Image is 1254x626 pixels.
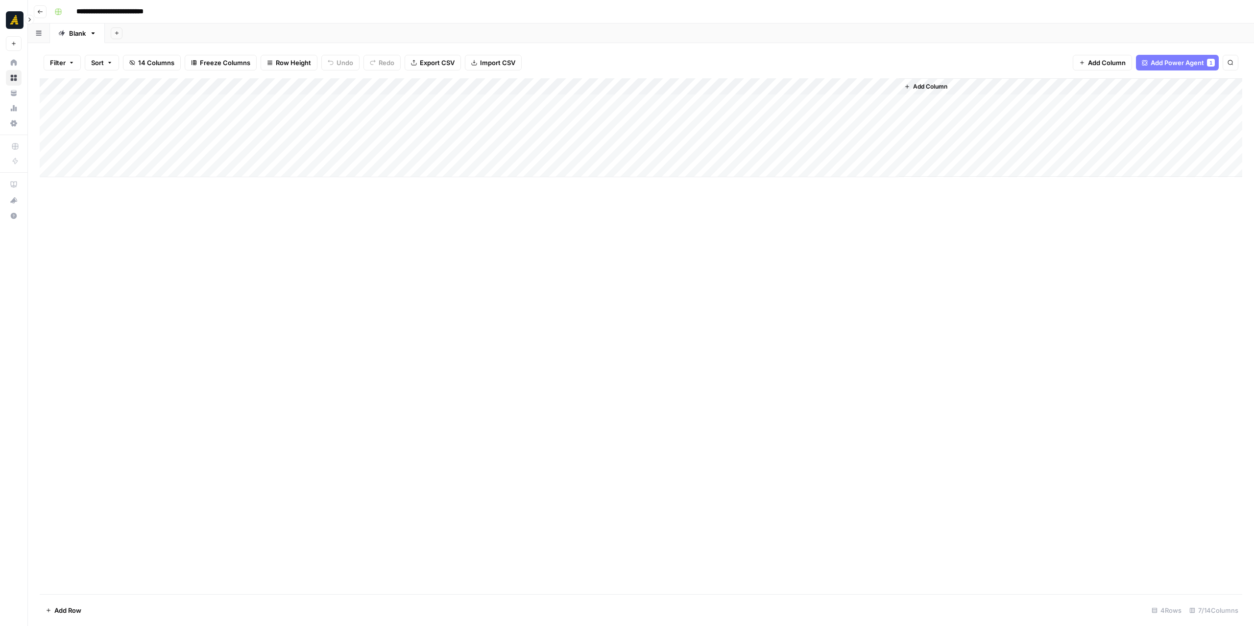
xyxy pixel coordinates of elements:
[1185,603,1242,618] div: 7/14 Columns
[900,80,951,93] button: Add Column
[1209,59,1212,67] span: 1
[6,8,22,32] button: Workspace: Marketers in Demand
[337,58,353,68] span: Undo
[69,28,86,38] div: Blank
[123,55,181,70] button: 14 Columns
[200,58,250,68] span: Freeze Columns
[480,58,515,68] span: Import CSV
[6,85,22,101] a: Your Data
[465,55,522,70] button: Import CSV
[1088,58,1126,68] span: Add Column
[1136,55,1219,70] button: Add Power Agent1
[6,177,22,192] a: AirOps Academy
[6,192,22,208] button: What's new?
[363,55,401,70] button: Redo
[6,55,22,70] a: Home
[276,58,311,68] span: Row Height
[138,58,174,68] span: 14 Columns
[6,208,22,224] button: Help + Support
[6,11,24,29] img: Marketers in Demand Logo
[6,100,22,116] a: Usage
[1151,58,1204,68] span: Add Power Agent
[1073,55,1132,70] button: Add Column
[91,58,104,68] span: Sort
[85,55,119,70] button: Sort
[405,55,461,70] button: Export CSV
[50,58,66,68] span: Filter
[1207,59,1215,67] div: 1
[420,58,455,68] span: Export CSV
[54,605,81,615] span: Add Row
[261,55,317,70] button: Row Height
[6,70,22,86] a: Browse
[321,55,360,70] button: Undo
[379,58,394,68] span: Redo
[44,55,81,70] button: Filter
[6,193,21,208] div: What's new?
[1148,603,1185,618] div: 4 Rows
[185,55,257,70] button: Freeze Columns
[913,82,947,91] span: Add Column
[6,116,22,131] a: Settings
[40,603,87,618] button: Add Row
[50,23,105,43] a: Blank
